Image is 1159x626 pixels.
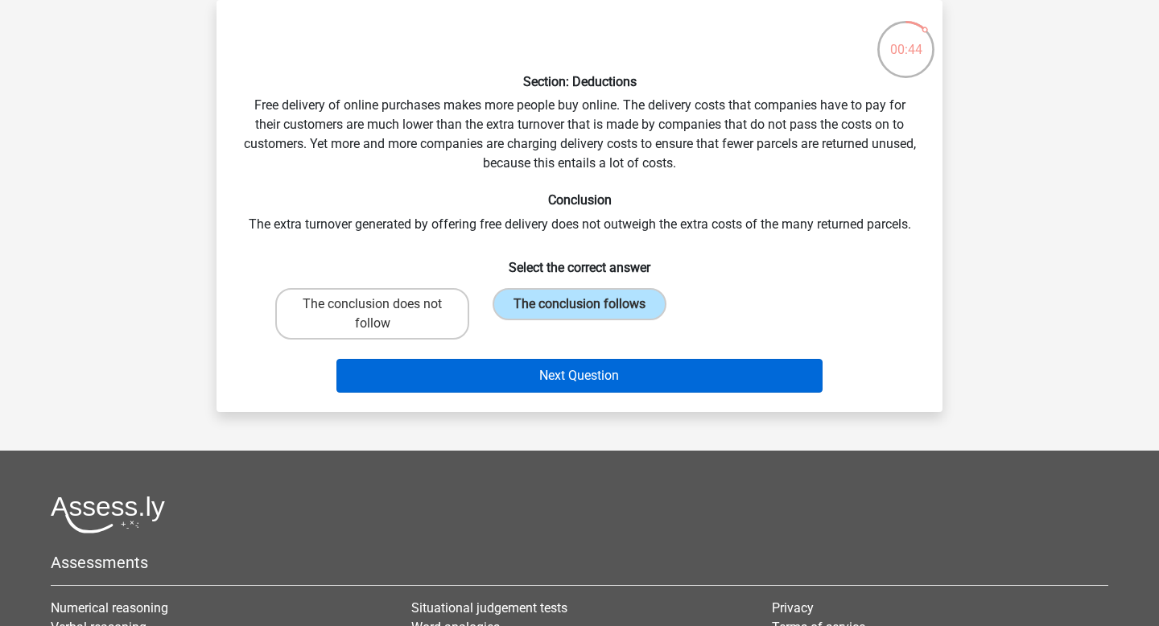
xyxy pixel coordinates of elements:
[242,247,917,275] h6: Select the correct answer
[223,13,936,399] div: Free delivery of online purchases makes more people buy online. The delivery costs that companies...
[772,600,814,616] a: Privacy
[336,359,823,393] button: Next Question
[51,496,165,533] img: Assessly logo
[876,19,936,60] div: 00:44
[51,600,168,616] a: Numerical reasoning
[242,74,917,89] h6: Section: Deductions
[275,288,469,340] label: The conclusion does not follow
[51,553,1108,572] h5: Assessments
[493,288,666,320] label: The conclusion follows
[411,600,567,616] a: Situational judgement tests
[242,192,917,208] h6: Conclusion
